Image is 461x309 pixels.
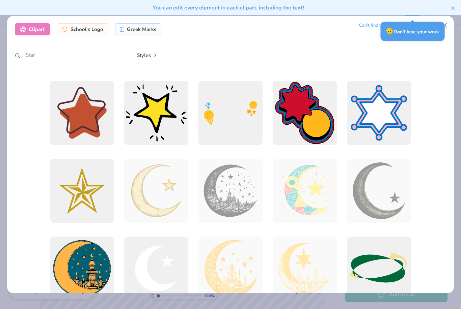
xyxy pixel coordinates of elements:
[451,4,456,12] button: close
[57,23,108,35] div: School's Logo
[15,23,50,35] div: Clipart
[381,22,445,41] div: Don’t lose your work.
[359,20,433,31] div: Can’t find the right art? We’ll draw it.
[5,4,451,12] div: You can edit every element in each clipart, including the text!
[385,27,394,36] span: 😥
[130,49,165,62] button: Styles
[15,49,123,61] input: Search by name
[115,23,161,35] div: Greek Marks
